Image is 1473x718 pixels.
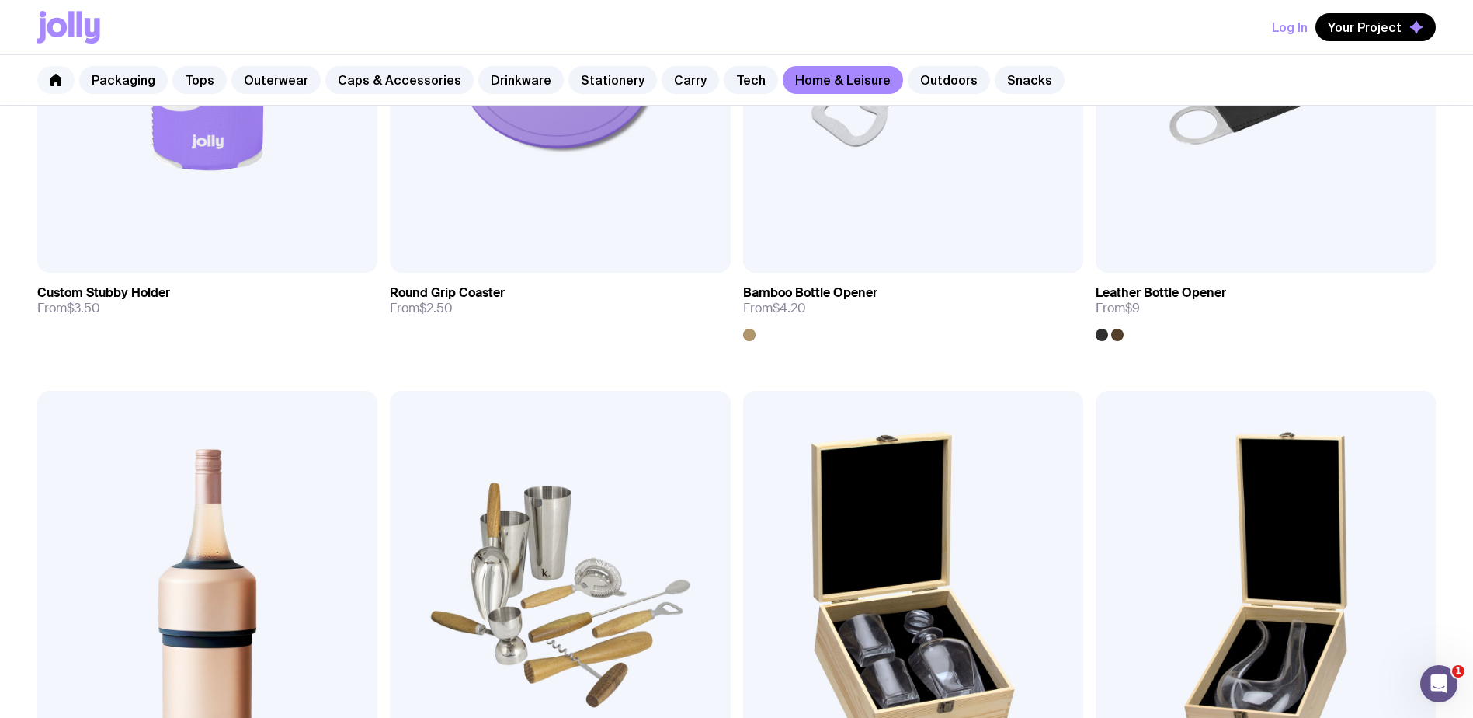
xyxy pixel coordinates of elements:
span: $3.50 [67,300,100,316]
span: $2.50 [419,300,453,316]
span: From [390,301,453,316]
a: Caps & Accessories [325,66,474,94]
button: Your Project [1315,13,1436,41]
h3: Round Grip Coaster [390,285,505,301]
span: $4.20 [773,300,806,316]
a: Tech [724,66,778,94]
span: 1 [1452,665,1464,678]
iframe: Intercom live chat [1420,665,1457,702]
a: Drinkware [478,66,564,94]
span: Your Project [1328,19,1402,35]
a: Snacks [995,66,1065,94]
h3: Custom Stubby Holder [37,285,170,301]
a: Round Grip CoasterFrom$2.50 [390,273,730,329]
a: Carry [662,66,719,94]
a: Leather Bottle OpenerFrom$9 [1096,273,1436,341]
a: Bamboo Bottle OpenerFrom$4.20 [743,273,1083,341]
button: Log In [1272,13,1308,41]
a: Stationery [568,66,657,94]
span: From [1096,301,1140,316]
a: Outerwear [231,66,321,94]
h3: Leather Bottle Opener [1096,285,1226,301]
a: Home & Leisure [783,66,903,94]
a: Tops [172,66,227,94]
a: Custom Stubby HolderFrom$3.50 [37,273,377,329]
a: Outdoors [908,66,990,94]
h3: Bamboo Bottle Opener [743,285,877,301]
span: From [743,301,806,316]
span: $9 [1125,300,1140,316]
a: Packaging [79,66,168,94]
span: From [37,301,100,316]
